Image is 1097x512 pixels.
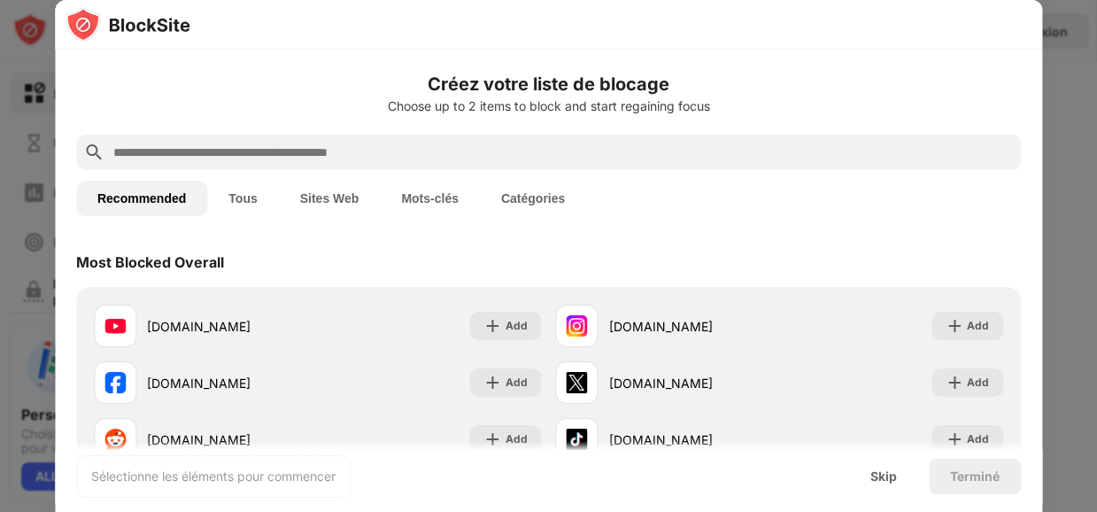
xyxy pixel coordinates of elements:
[967,431,989,448] div: Add
[147,317,318,336] div: [DOMAIN_NAME]
[567,372,588,393] img: favicons
[967,317,989,335] div: Add
[609,374,780,392] div: [DOMAIN_NAME]
[279,181,381,216] button: Sites Web
[506,431,528,448] div: Add
[207,181,278,216] button: Tous
[83,142,104,163] img: search.svg
[609,317,780,336] div: [DOMAIN_NAME]
[609,431,780,449] div: [DOMAIN_NAME]
[91,468,336,485] div: Sélectionne les éléments pour commencer
[147,431,318,449] div: [DOMAIN_NAME]
[950,469,1000,484] div: Terminé
[480,181,586,216] button: Catégories
[76,181,207,216] button: Recommended
[506,374,528,392] div: Add
[76,71,1021,97] h6: Créez votre liste de blocage
[567,315,588,337] img: favicons
[66,7,190,43] img: logo-blocksite.svg
[567,429,588,450] img: favicons
[76,99,1021,113] div: Choose up to 2 items to block and start regaining focus
[76,253,224,271] div: Most Blocked Overall
[967,374,989,392] div: Add
[506,317,528,335] div: Add
[104,429,126,450] img: favicons
[147,374,318,392] div: [DOMAIN_NAME]
[380,181,480,216] button: Mots-clés
[104,315,126,337] img: favicons
[870,469,897,484] div: Skip
[104,372,126,393] img: favicons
